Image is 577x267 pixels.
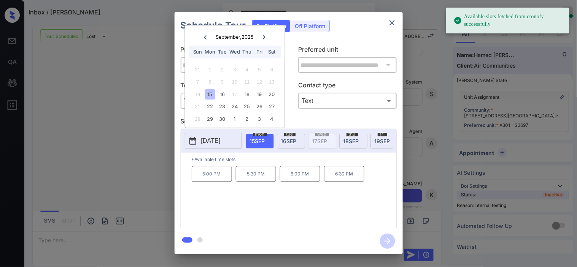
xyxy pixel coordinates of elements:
[242,89,252,100] div: Choose Thursday, September 18th, 2025
[378,132,387,136] span: fri
[192,166,232,182] p: 5:00 PM
[192,89,203,100] div: Not available Sunday, September 14th, 2025
[284,132,296,136] span: tue
[347,132,358,136] span: thu
[230,65,240,75] div: Not available Wednesday, September 3rd, 2025
[192,47,203,57] div: Sun
[205,65,215,75] div: Not available Monday, September 1st, 2025
[236,166,276,182] p: 5:30 PM
[267,65,277,75] div: Not available Saturday, September 6th, 2025
[216,34,254,40] div: September , 2025
[339,134,367,149] div: date-select
[267,47,277,57] div: Sat
[217,89,227,100] div: Choose Tuesday, September 16th, 2025
[230,114,240,124] div: Choose Wednesday, October 1st, 2025
[253,132,267,136] span: mon
[267,114,277,124] div: Choose Saturday, October 4th, 2025
[230,89,240,100] div: Not available Wednesday, September 17th, 2025
[375,231,400,251] button: btn-next
[201,136,221,145] p: [DATE]
[192,153,396,166] p: *Available time slots
[385,15,400,30] button: close
[254,89,265,100] div: Choose Friday, September 19th, 2025
[250,138,265,144] span: 15 SEP
[192,65,203,75] div: Not available Sunday, August 31st, 2025
[298,45,397,57] p: Preferred unit
[253,20,290,32] div: On Platform
[254,102,265,112] div: Choose Friday, September 26th, 2025
[254,114,265,124] div: Choose Friday, October 3rd, 2025
[242,65,252,75] div: Not available Thursday, September 4th, 2025
[185,133,242,149] button: [DATE]
[192,114,203,124] div: Not available Sunday, September 28th, 2025
[205,102,215,112] div: Choose Monday, September 22nd, 2025
[183,95,277,107] div: Virtual
[230,47,240,57] div: Wed
[175,12,252,39] h2: Schedule Tour
[217,65,227,75] div: Not available Tuesday, September 2nd, 2025
[298,81,397,93] p: Contact type
[370,134,399,149] div: date-select
[280,166,320,182] p: 6:00 PM
[242,114,252,124] div: Choose Thursday, October 2nd, 2025
[375,138,390,144] span: 19 SEP
[242,47,252,57] div: Thu
[242,77,252,87] div: Not available Thursday, September 11th, 2025
[300,95,395,107] div: Text
[230,77,240,87] div: Not available Wednesday, September 10th, 2025
[230,102,240,112] div: Choose Wednesday, September 24th, 2025
[454,10,563,31] div: Available slots fetched from cronofy successfully
[291,20,329,32] div: Off Platform
[267,77,277,87] div: Not available Saturday, September 13th, 2025
[192,102,203,112] div: Not available Sunday, September 21st, 2025
[246,134,274,149] div: date-select
[343,138,359,144] span: 18 SEP
[267,89,277,100] div: Choose Saturday, September 20th, 2025
[181,45,279,57] p: Preferred community
[324,166,364,182] p: 6:30 PM
[281,138,297,144] span: 16 SEP
[205,47,215,57] div: Mon
[217,77,227,87] div: Not available Tuesday, September 9th, 2025
[205,89,215,100] div: Choose Monday, September 15th, 2025
[267,102,277,112] div: Choose Saturday, September 27th, 2025
[181,81,279,93] p: Tour type
[181,117,397,129] p: Select slot
[217,102,227,112] div: Choose Tuesday, September 23rd, 2025
[254,77,265,87] div: Not available Friday, September 12th, 2025
[205,114,215,124] div: Choose Monday, September 29th, 2025
[192,77,203,87] div: Not available Sunday, September 7th, 2025
[188,63,282,125] div: month 2025-09
[205,77,215,87] div: Not available Monday, September 8th, 2025
[254,47,265,57] div: Fri
[254,65,265,75] div: Not available Friday, September 5th, 2025
[217,114,227,124] div: Choose Tuesday, September 30th, 2025
[277,134,305,149] div: date-select
[242,102,252,112] div: Choose Thursday, September 25th, 2025
[217,47,227,57] div: Tue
